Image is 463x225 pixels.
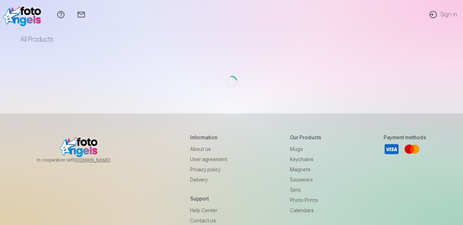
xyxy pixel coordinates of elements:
a: [DOMAIN_NAME] [75,157,128,163]
span: In cooperation with [37,157,128,163]
h5: Support [190,195,227,202]
a: Mugs [290,144,321,154]
a: Souvenirs [290,175,321,185]
a: Calendars [290,205,321,216]
a: Help Center [190,205,227,216]
h5: Information [190,134,227,141]
img: /fa3 [3,3,45,26]
a: Keychains [290,154,321,164]
a: Mastercard [404,141,420,157]
a: Visa [384,141,400,157]
a: User agreement [190,154,227,164]
a: Delivery [190,175,227,185]
a: Privacy policy [190,164,227,175]
a: About us [190,144,227,154]
h5: Our products [290,134,321,141]
a: Sets [290,185,321,195]
h5: Payment methods [384,134,426,141]
a: Photo prints [290,195,321,205]
a: Magnets [290,164,321,175]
